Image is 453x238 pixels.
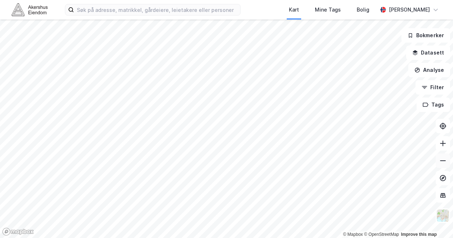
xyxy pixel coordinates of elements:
button: Analyse [408,63,450,77]
button: Tags [417,98,450,112]
button: Datasett [406,46,450,60]
button: Filter [415,80,450,95]
div: Kart [289,5,299,14]
img: akershus-eiendom-logo.9091f326c980b4bce74ccdd9f866810c.svg [12,3,48,16]
a: OpenStreetMap [364,232,399,237]
div: Mine Tags [315,5,341,14]
div: Bolig [357,5,369,14]
div: [PERSON_NAME] [389,5,430,14]
div: Kontrollprogram for chat [417,203,453,238]
a: Mapbox homepage [2,228,34,236]
a: Improve this map [401,232,437,237]
input: Søk på adresse, matrikkel, gårdeiere, leietakere eller personer [74,4,240,15]
button: Bokmerker [401,28,450,43]
iframe: Chat Widget [417,203,453,238]
a: Mapbox [343,232,363,237]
